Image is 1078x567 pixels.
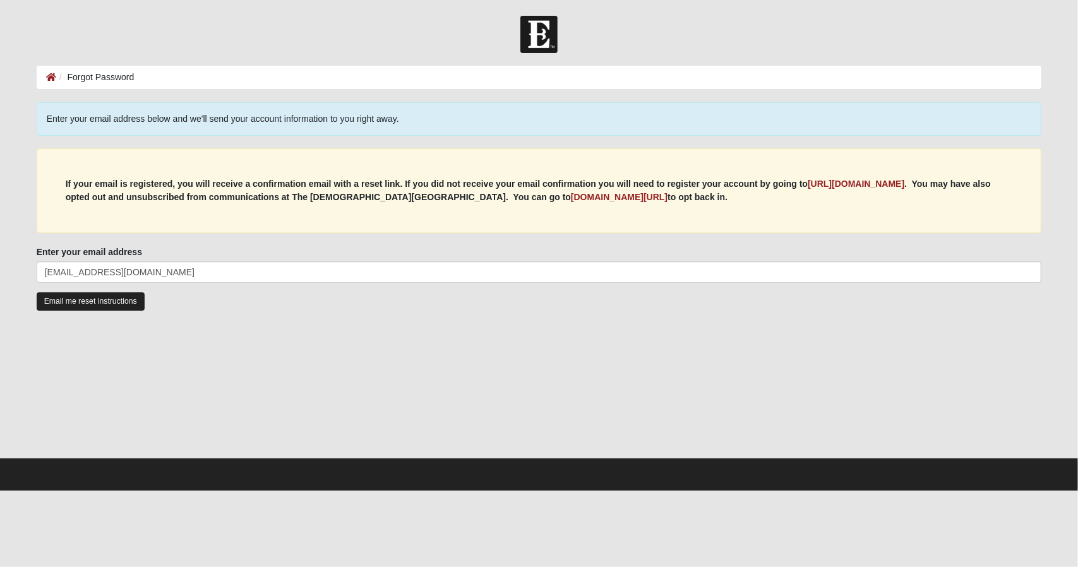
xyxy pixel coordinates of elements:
img: Church of Eleven22 Logo [520,16,558,53]
label: Enter your email address [37,246,142,258]
a: [URL][DOMAIN_NAME] [808,179,904,189]
li: Forgot Password [56,71,135,84]
a: [DOMAIN_NAME][URL] [571,192,668,202]
div: Enter your email address below and we'll send your account information to you right away. [37,102,1042,136]
input: Email me reset instructions [37,292,145,311]
p: If your email is registered, you will receive a confirmation email with a reset link. If you did ... [66,177,1013,204]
